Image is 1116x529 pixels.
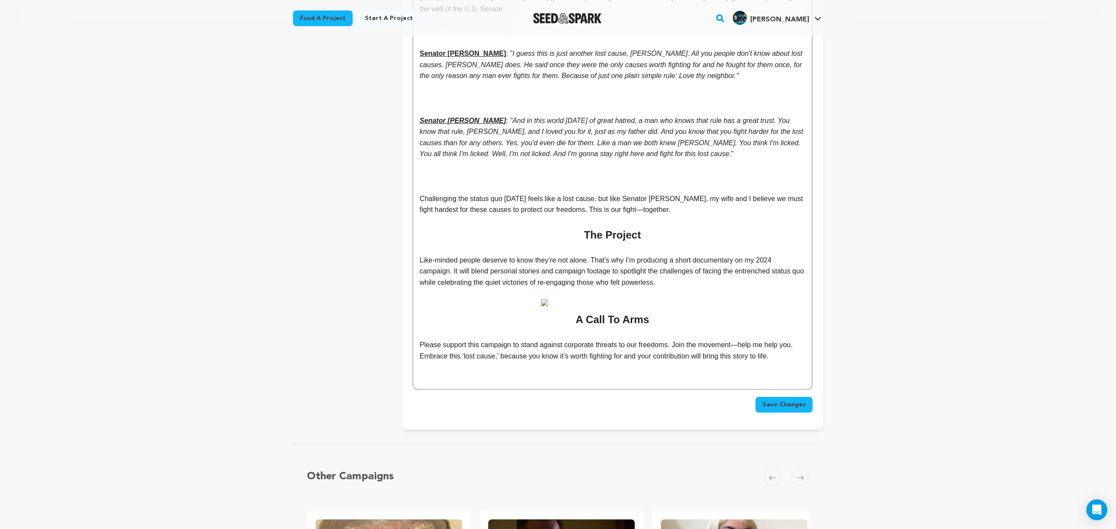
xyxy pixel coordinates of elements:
[729,150,734,157] span: ."
[533,13,602,24] img: Seed&Spark Logo Dark Mode
[420,50,506,57] u: Senator [PERSON_NAME]
[420,50,804,79] em: I guess this is just another lost cause, [PERSON_NAME]. All you people don't know about lost caus...
[506,50,513,57] span: : "
[420,117,506,124] u: Senator [PERSON_NAME]
[733,11,747,25] img: IMDbSocialAsset.png
[420,117,805,158] em: : "And in this world [DATE] of great hatred, a man who knows that rule has a great trust. You kno...
[420,255,805,288] p: Like-minded people deserve to know they’re not alone. That’s why I’m producing a short documentar...
[420,299,805,328] h2: A Call To Arms
[307,469,394,485] h5: Other Campaigns
[293,10,353,26] a: Fund a project
[731,9,823,25] a: Angel C.'s Profile
[731,9,823,27] span: Angel C.'s Profile
[533,13,602,24] a: Seed&Spark Homepage
[733,11,809,25] div: Angel C.'s Profile
[358,10,420,26] a: Start a project
[420,339,805,362] p: Please support this campaign to stand against corporate threats to our freedoms. Join the movemen...
[541,299,684,306] img: 1757446272-Photo-13%20%22Call%20to%20Arms%22.jpg
[1086,499,1107,520] div: Open Intercom Messenger
[762,400,806,409] span: Save Changes
[420,195,805,214] span: Challenging the status quo [DATE] feels like a lost cause, but like Senator [PERSON_NAME], my wif...
[755,397,813,413] button: Save Changes
[420,227,805,243] h2: The Project
[750,16,809,23] span: [PERSON_NAME]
